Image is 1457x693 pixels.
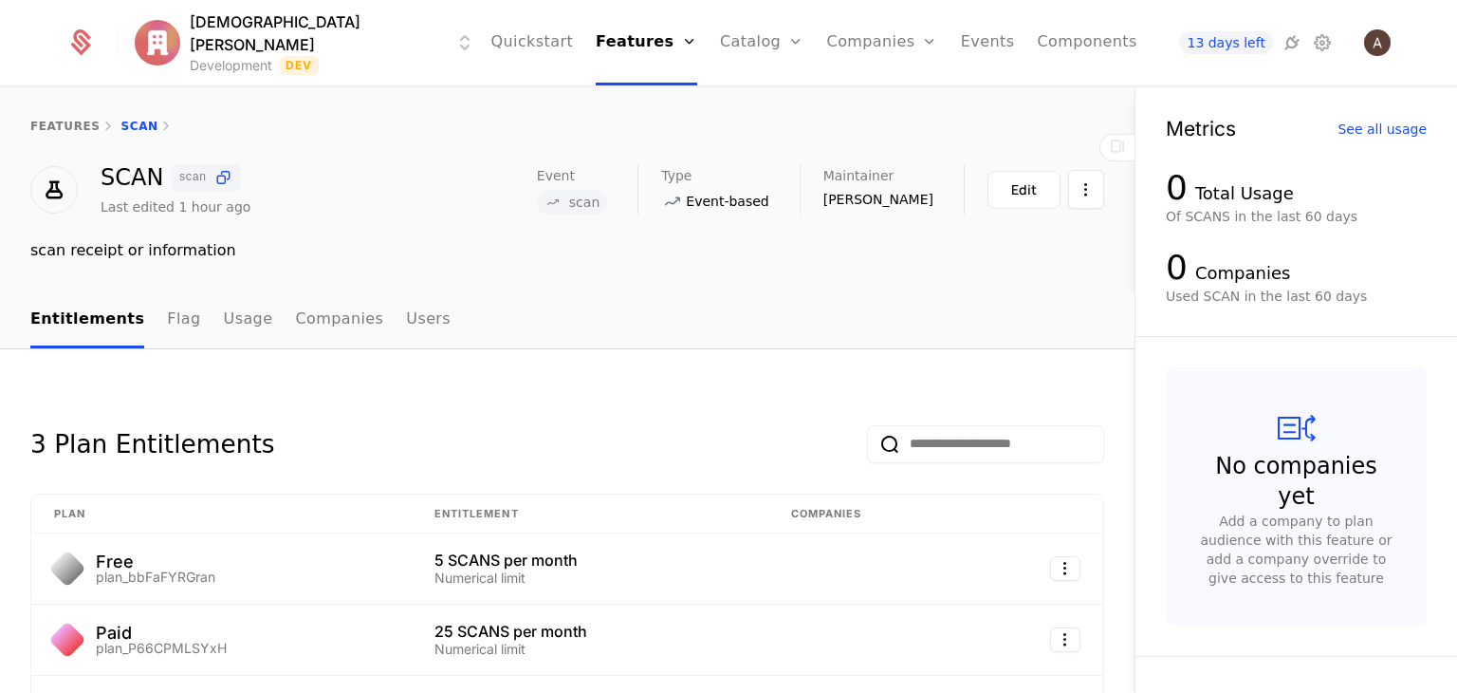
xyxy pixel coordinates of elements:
a: Settings [1311,31,1334,54]
div: Companies [1195,260,1290,287]
a: Entitlements [30,292,144,348]
a: Usage [224,292,273,348]
div: Metrics [1166,119,1236,139]
span: Event [537,169,575,182]
button: Select action [1050,556,1080,581]
div: 3 Plan Entitlements [30,425,274,463]
a: Flag [167,292,200,348]
span: Type [661,169,692,182]
div: Last edited 1 hour ago [101,197,250,216]
div: SCAN [101,164,250,192]
a: Integrations [1281,31,1303,54]
span: [PERSON_NAME] [823,190,933,209]
span: scan [569,196,599,209]
span: scan [178,172,206,183]
span: Maintainer [823,169,894,182]
a: features [30,120,101,133]
div: 0 [1166,249,1188,287]
ul: Choose Sub Page [30,292,451,348]
img: Adham Atia [1364,29,1391,56]
div: Development [190,56,272,75]
img: Adham Ahmed [135,20,180,66]
div: Numerical limit [434,571,746,585]
div: Edit [1011,180,1037,199]
th: Entitlement [412,495,768,534]
nav: Main [30,292,1104,348]
a: 13 days left [1179,31,1272,54]
div: Numerical limit [434,643,746,656]
button: Edit [987,171,1060,209]
div: plan_bbFaFYRGran [96,571,215,584]
div: Paid [96,625,227,642]
div: Of SCANS in the last 60 days [1166,207,1427,226]
span: Event-based [686,192,768,211]
button: Select action [1050,627,1080,652]
a: Companies [295,292,383,348]
th: Companies [768,495,971,534]
button: Select action [1068,170,1104,209]
div: 25 SCANS per month [434,624,746,639]
button: Open user button [1364,29,1391,56]
th: Plan [31,495,412,534]
a: Users [406,292,451,348]
button: Select environment [140,10,475,75]
span: Dev [280,56,319,75]
div: Free [96,553,215,571]
div: No companies yet [1204,451,1389,512]
div: Total Usage [1195,180,1294,207]
div: Used SCAN in the last 60 days [1166,287,1427,306]
div: plan_P66CPMLSYxH [96,642,227,655]
span: [DEMOGRAPHIC_DATA][PERSON_NAME] [190,10,433,56]
div: 5 SCANS per month [434,553,746,568]
div: scan receipt or information [30,239,1104,262]
div: See all usage [1337,122,1427,136]
div: Add a company to plan audience with this feature or add a company override to give access to this... [1196,512,1396,588]
div: 0 [1166,169,1188,207]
